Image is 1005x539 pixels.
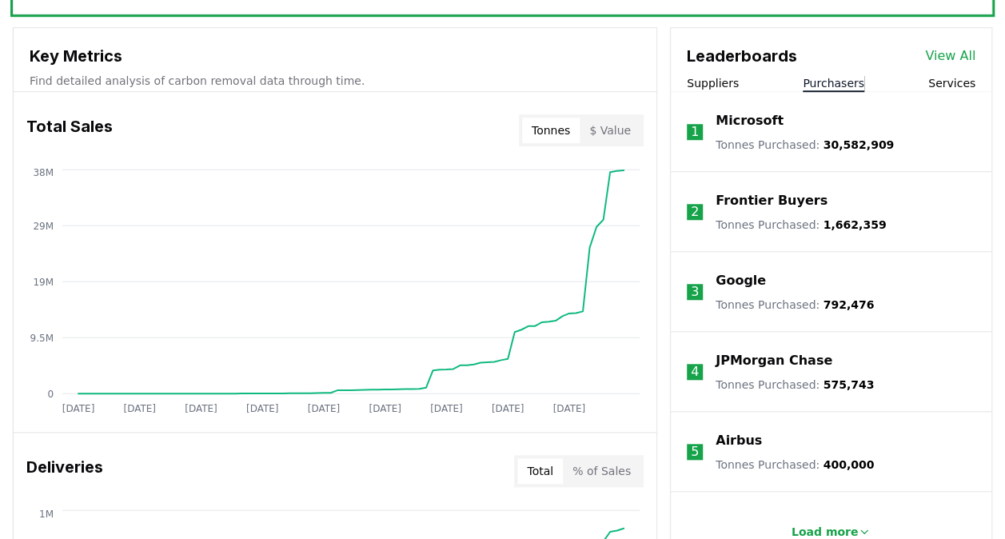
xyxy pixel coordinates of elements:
p: Tonnes Purchased : [716,377,874,393]
h3: Leaderboards [687,44,797,68]
tspan: [DATE] [430,403,463,414]
button: Suppliers [687,75,739,91]
tspan: [DATE] [123,403,156,414]
a: Airbus [716,431,762,450]
p: Tonnes Purchased : [716,457,874,473]
p: Tonnes Purchased : [716,137,894,153]
tspan: 38M [33,167,54,178]
tspan: [DATE] [62,403,95,414]
button: Purchasers [803,75,864,91]
p: 2 [691,202,699,222]
h3: Total Sales [26,114,113,146]
a: View All [925,46,975,66]
p: 4 [691,362,699,381]
tspan: [DATE] [369,403,401,414]
tspan: [DATE] [185,403,217,414]
a: JPMorgan Chase [716,351,832,370]
a: Frontier Buyers [716,191,828,210]
span: 30,582,909 [824,138,895,151]
p: 5 [691,442,699,461]
span: 575,743 [824,378,875,391]
h3: Deliveries [26,455,103,487]
p: 1 [691,122,699,142]
button: Tonnes [522,118,580,143]
h3: Key Metrics [30,44,640,68]
a: Microsoft [716,111,784,130]
span: 1,662,359 [824,218,887,231]
tspan: [DATE] [246,403,279,414]
tspan: [DATE] [492,403,524,414]
a: Google [716,271,766,290]
button: $ Value [580,118,640,143]
tspan: [DATE] [553,403,586,414]
tspan: 29M [33,220,54,231]
tspan: 1M [39,508,54,519]
span: 792,476 [824,298,875,311]
p: Tonnes Purchased : [716,217,886,233]
tspan: 19M [33,276,54,287]
span: 400,000 [824,458,875,471]
button: Total [517,458,563,484]
button: Services [928,75,975,91]
p: 3 [691,282,699,301]
tspan: [DATE] [308,403,341,414]
p: Tonnes Purchased : [716,297,874,313]
tspan: 0 [47,388,54,399]
button: % of Sales [563,458,640,484]
tspan: 9.5M [30,332,54,343]
p: Find detailed analysis of carbon removal data through time. [30,73,640,89]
